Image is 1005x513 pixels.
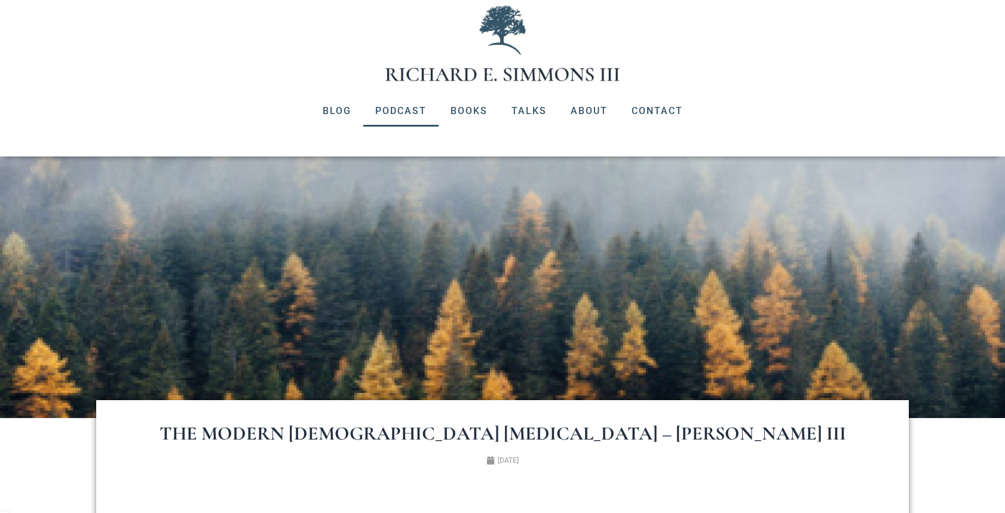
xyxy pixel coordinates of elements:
a: Podcast [363,96,439,127]
a: Blog [311,96,363,127]
a: Contact [620,96,695,127]
a: Talks [500,96,559,127]
h1: The Modern [DEMOGRAPHIC_DATA] [MEDICAL_DATA] – [PERSON_NAME] III [144,424,861,443]
a: About [559,96,620,127]
time: [DATE] [498,456,519,465]
a: Books [439,96,500,127]
a: [DATE] [486,455,519,466]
